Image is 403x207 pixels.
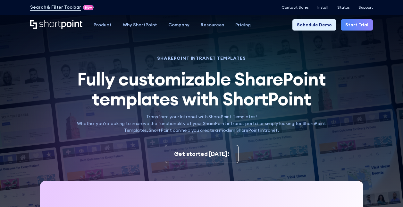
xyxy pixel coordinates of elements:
[230,19,256,31] a: Pricing
[358,5,373,10] a: Support
[317,5,328,10] a: Install
[341,19,373,31] a: Start Trial
[70,56,333,60] h1: SHAREPOINT INTRANET TEMPLATES
[30,4,81,11] a: Search & Filter Toolbar
[337,5,349,10] a: Status
[235,22,251,28] div: Pricing
[281,5,308,10] a: Contact Sales
[201,22,224,28] div: Resources
[168,22,189,28] div: Company
[195,19,230,31] a: Resources
[117,19,163,31] a: Why ShortPoint
[174,150,229,158] div: Get started [DATE]!
[292,19,336,31] a: Schedule Demo
[163,19,195,31] a: Company
[371,176,403,207] iframe: Chat Widget
[70,113,333,134] p: Transform your Intranet with SharePoint Templates! Whether you're looking to improve the function...
[94,22,112,28] div: Product
[165,145,239,163] a: Get started [DATE]!
[88,19,117,31] a: Product
[30,20,82,30] a: Home
[123,22,157,28] div: Why ShortPoint
[77,67,326,110] span: Fully customizable SharePoint templates with ShortPoint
